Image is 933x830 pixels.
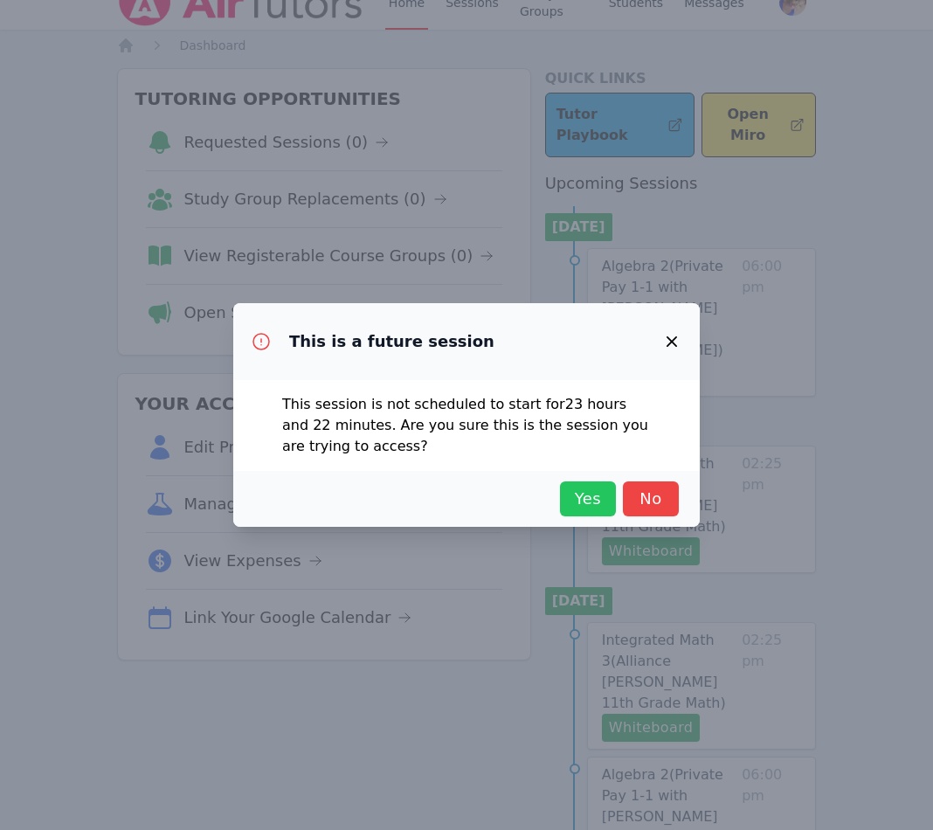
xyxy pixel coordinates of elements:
[282,394,651,457] p: This session is not scheduled to start for 23 hours and 22 minutes . Are you sure this is the ses...
[632,487,670,511] span: No
[289,331,494,352] h3: This is a future session
[569,487,607,511] span: Yes
[623,481,679,516] button: No
[560,481,616,516] button: Yes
